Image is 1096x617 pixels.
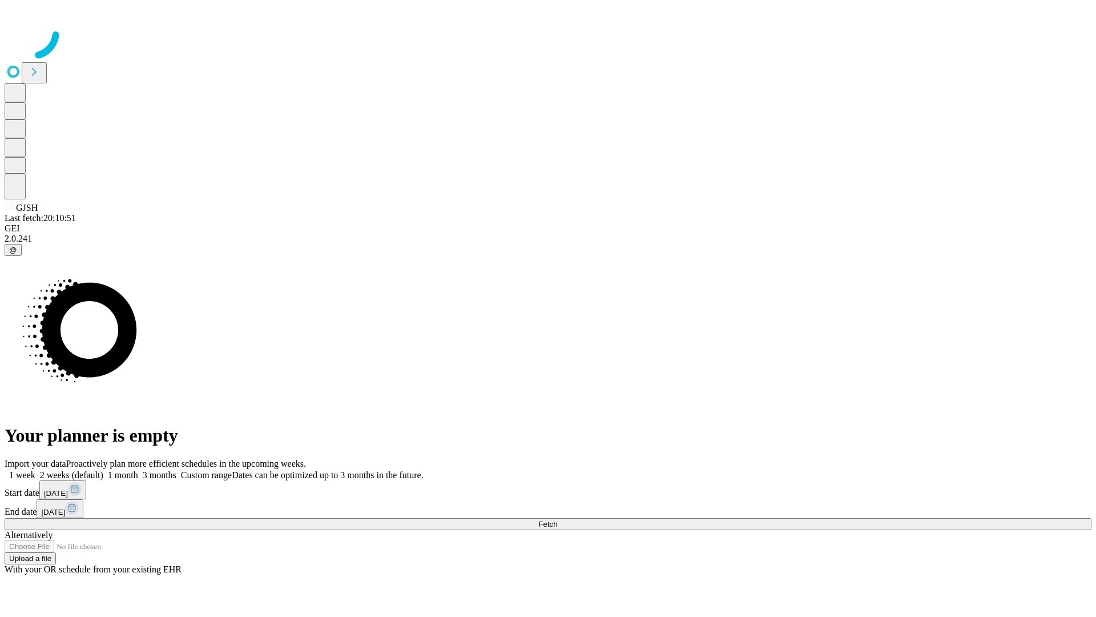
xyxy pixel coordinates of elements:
[5,552,56,564] button: Upload a file
[5,459,66,468] span: Import your data
[5,518,1091,530] button: Fetch
[44,489,68,498] span: [DATE]
[39,480,86,499] button: [DATE]
[16,203,38,213] span: GJSH
[5,480,1091,499] div: Start date
[37,499,83,518] button: [DATE]
[41,508,65,516] span: [DATE]
[5,425,1091,446] h1: Your planner is empty
[5,223,1091,234] div: GEI
[5,564,182,574] span: With your OR schedule from your existing EHR
[5,213,76,223] span: Last fetch: 20:10:51
[108,470,138,480] span: 1 month
[5,530,53,540] span: Alternatively
[5,244,22,256] button: @
[5,499,1091,518] div: End date
[538,520,557,528] span: Fetch
[9,470,35,480] span: 1 week
[232,470,423,480] span: Dates can be optimized up to 3 months in the future.
[143,470,176,480] span: 3 months
[9,246,17,254] span: @
[5,234,1091,244] div: 2.0.241
[66,459,306,468] span: Proactively plan more efficient schedules in the upcoming weeks.
[40,470,103,480] span: 2 weeks (default)
[181,470,232,480] span: Custom range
